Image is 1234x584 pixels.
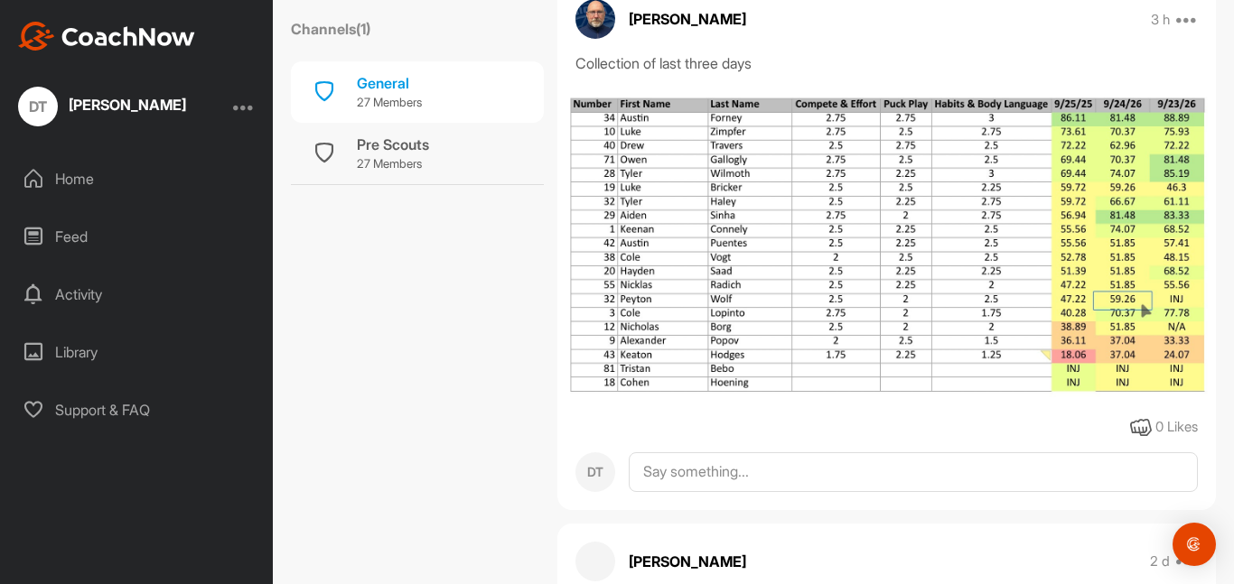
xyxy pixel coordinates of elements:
[291,18,370,40] label: Channels ( 1 )
[1150,552,1170,570] p: 2 d
[18,22,195,51] img: CoachNow
[10,156,265,201] div: Home
[10,387,265,432] div: Support & FAQ
[10,272,265,317] div: Activity
[575,52,1198,74] div: Collection of last three days
[10,214,265,259] div: Feed
[557,88,1216,403] img: media
[1151,11,1170,29] p: 3 h
[575,452,615,492] div: DT
[69,97,186,112] div: [PERSON_NAME]
[357,155,429,173] p: 27 Members
[629,8,746,30] p: [PERSON_NAME]
[10,329,265,375] div: Library
[1173,523,1216,566] div: Open Intercom Messenger
[357,94,422,112] p: 27 Members
[357,134,429,155] div: Pre Scouts
[629,551,746,572] p: [PERSON_NAME]
[357,72,422,94] div: General
[18,87,58,126] div: DT
[1155,417,1198,438] div: 0 Likes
